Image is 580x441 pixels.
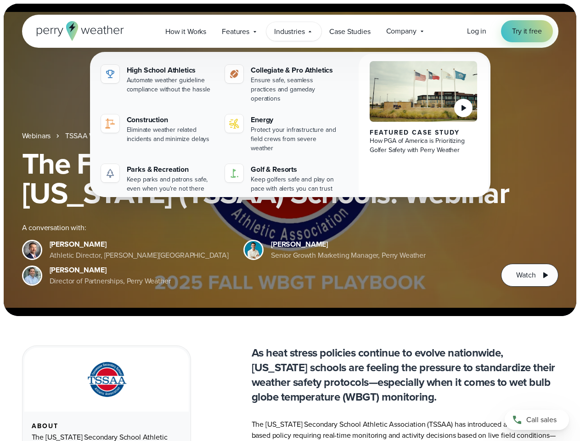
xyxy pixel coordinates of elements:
div: Automate weather guideline compliance without the hassle [127,76,214,94]
a: Try it free [501,20,552,42]
span: Case Studies [329,26,370,37]
img: PGA of America, Frisco Campus [370,61,478,122]
div: About [32,423,181,430]
span: Try it free [512,26,541,37]
img: proathletics-icon@2x-1.svg [229,68,240,79]
div: Senior Growth Marketing Manager, Perry Weather [271,250,426,261]
a: Energy Protect your infrastructure and field crews from severe weather [221,111,342,157]
div: Ensure safe, seamless practices and gameday operations [251,76,338,103]
a: Parks & Recreation Keep parks and patrons safe, even when you're not there [97,160,218,197]
div: Collegiate & Pro Athletics [251,65,338,76]
div: Construction [127,114,214,125]
div: Golf & Resorts [251,164,338,175]
a: Case Studies [321,22,378,41]
img: parks-icon-grey.svg [105,168,116,179]
button: Watch [501,264,558,287]
a: PGA of America, Frisco Campus Featured Case Study How PGA of America is Prioritizing Golfer Safet... [359,54,489,204]
nav: Breadcrumb [22,130,558,141]
a: Golf & Resorts Keep golfers safe and play on pace with alerts you can trust [221,160,342,197]
img: highschool-icon.svg [105,68,116,79]
a: TSSAA WBGT Fall Playbook [65,130,152,141]
h1: The Fall WBGT Playbook for [US_STATE] (TSSAA) Schools: Webinar [22,149,558,208]
a: High School Athletics Automate weather guideline compliance without the hassle [97,61,218,98]
div: Protect your infrastructure and field crews from severe weather [251,125,338,153]
span: Call sales [526,414,557,425]
a: Log in [467,26,486,37]
a: Collegiate & Pro Athletics Ensure safe, seamless practices and gameday operations [221,61,342,107]
img: Jeff Wood [23,267,41,284]
div: [PERSON_NAME] [50,265,171,276]
img: TSSAA-Tennessee-Secondary-School-Athletic-Association.svg [76,359,137,401]
div: Keep golfers safe and play on pace with alerts you can trust [251,175,338,193]
div: Energy [251,114,338,125]
div: Featured Case Study [370,129,478,136]
img: Brian Wyatt [23,241,41,259]
div: How PGA of America is Prioritizing Golfer Safety with Perry Weather [370,136,478,155]
span: Features [222,26,249,37]
div: A conversation with: [22,222,487,233]
span: Industries [274,26,304,37]
span: How it Works [165,26,206,37]
div: Keep parks and patrons safe, even when you're not there [127,175,214,193]
a: Call sales [505,410,569,430]
a: How it Works [158,22,214,41]
div: [PERSON_NAME] [50,239,229,250]
div: Director of Partnerships, Perry Weather [50,276,171,287]
div: Eliminate weather related incidents and minimize delays [127,125,214,144]
a: Webinars [22,130,51,141]
span: Watch [516,270,535,281]
div: High School Athletics [127,65,214,76]
img: construction perry weather [105,118,116,129]
p: As heat stress policies continue to evolve nationwide, [US_STATE] schools are feeling the pressur... [252,345,558,404]
div: Parks & Recreation [127,164,214,175]
span: Log in [467,26,486,36]
span: Company [386,26,417,37]
img: Spencer Patton, Perry Weather [245,241,262,259]
div: Athletic Director, [PERSON_NAME][GEOGRAPHIC_DATA] [50,250,229,261]
a: construction perry weather Construction Eliminate weather related incidents and minimize delays [97,111,218,147]
img: energy-icon@2x-1.svg [229,118,240,129]
div: [PERSON_NAME] [271,239,426,250]
img: golf-iconV2.svg [229,168,240,179]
